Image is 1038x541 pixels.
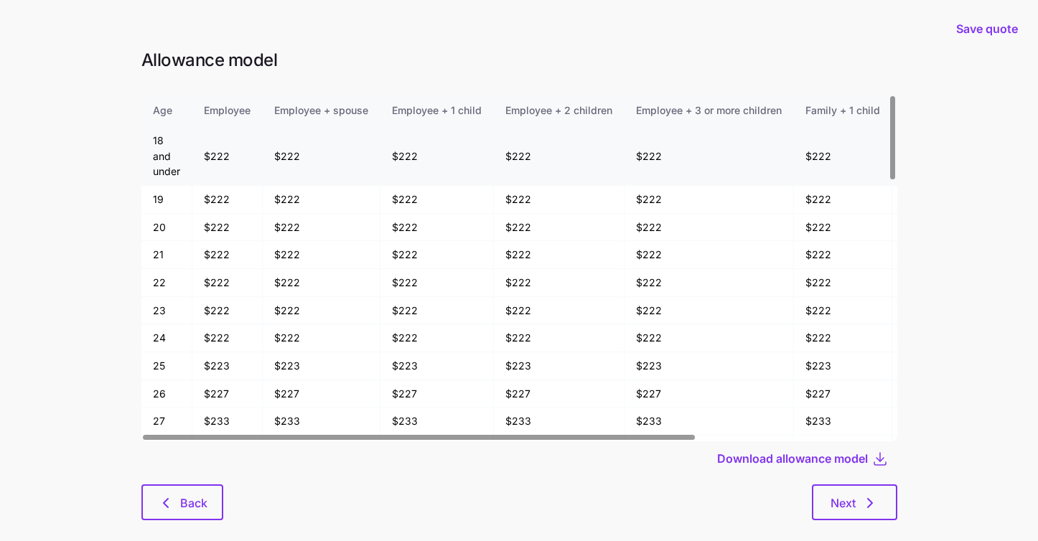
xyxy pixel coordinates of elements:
td: $227 [625,380,794,408]
td: $222 [263,186,380,214]
td: 22 [141,269,192,297]
button: Save quote [945,9,1029,49]
td: $222 [625,324,794,352]
td: $222 [625,214,794,242]
span: Back [180,494,207,512]
td: $233 [494,408,625,436]
td: 27 [141,408,192,436]
td: $222 [380,127,494,186]
td: $223 [192,352,263,380]
td: $222 [494,324,625,352]
div: Family + 1 child [805,103,880,118]
td: $222 [794,297,892,325]
td: $233 [192,408,263,436]
td: 26 [141,380,192,408]
td: $227 [263,380,380,408]
td: $223 [625,352,794,380]
div: Employee + 3 or more children [636,103,782,118]
div: Age [153,103,180,118]
td: $222 [794,269,892,297]
td: $223 [494,352,625,380]
td: $223 [380,352,494,380]
td: $222 [625,127,794,186]
td: 23 [141,297,192,325]
td: $222 [494,127,625,186]
td: 21 [141,241,192,269]
td: $222 [263,269,380,297]
td: $227 [380,380,494,408]
td: $222 [380,324,494,352]
td: $222 [263,241,380,269]
td: $233 [263,408,380,436]
span: Save quote [956,20,1018,37]
td: $222 [192,269,263,297]
td: $222 [192,241,263,269]
div: Employee + 1 child [392,103,482,118]
td: $222 [794,241,892,269]
td: 18 and under [141,127,192,186]
td: $233 [380,408,494,436]
td: $222 [192,324,263,352]
td: 19 [141,186,192,214]
td: $222 [494,186,625,214]
td: $233 [794,408,892,436]
td: $222 [263,127,380,186]
td: $222 [794,324,892,352]
td: $222 [794,214,892,242]
td: $222 [494,297,625,325]
td: $222 [794,127,892,186]
td: $222 [380,269,494,297]
button: Back [141,484,223,520]
h1: Allowance model [141,49,897,71]
td: 25 [141,352,192,380]
td: 20 [141,214,192,242]
td: $222 [380,241,494,269]
div: Employee + 2 children [505,103,612,118]
td: $222 [192,214,263,242]
div: Employee [204,103,251,118]
td: $222 [263,214,380,242]
td: $233 [625,408,794,436]
span: Next [831,494,856,512]
td: 28 [141,436,192,464]
td: $222 [625,241,794,269]
td: $222 [494,269,625,297]
td: $222 [794,186,892,214]
td: $223 [794,352,892,380]
td: $222 [263,324,380,352]
span: Download allowance model [717,450,868,467]
td: $222 [494,214,625,242]
td: $222 [625,186,794,214]
td: $222 [625,297,794,325]
td: $222 [192,297,263,325]
td: $223 [263,352,380,380]
td: $222 [192,127,263,186]
td: $222 [380,214,494,242]
div: Employee + spouse [274,103,368,118]
td: $227 [192,380,263,408]
td: $222 [625,269,794,297]
button: Download allowance model [717,450,871,467]
td: $227 [794,380,892,408]
td: 24 [141,324,192,352]
td: $222 [192,186,263,214]
td: $227 [494,380,625,408]
td: $222 [380,297,494,325]
td: $222 [494,241,625,269]
td: $222 [263,297,380,325]
button: Next [812,484,897,520]
td: $222 [380,186,494,214]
